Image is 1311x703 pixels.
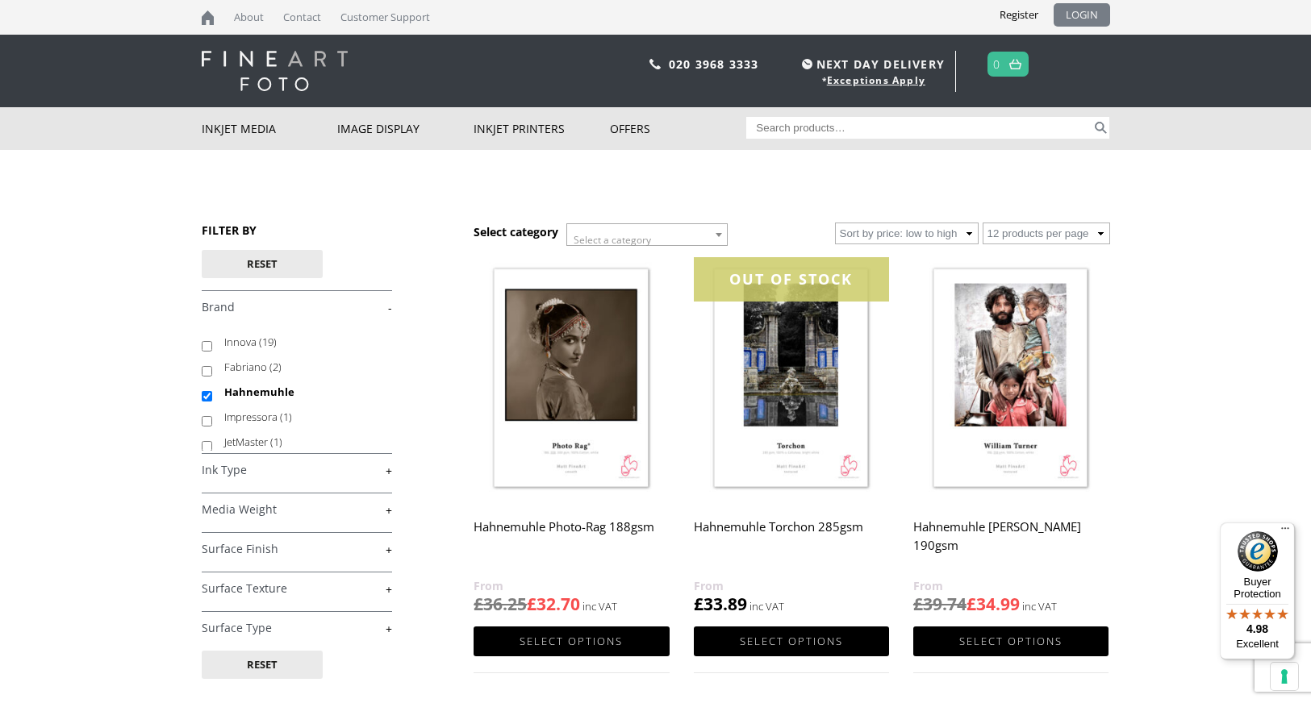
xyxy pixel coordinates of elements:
[1009,59,1021,69] img: basket.svg
[224,330,377,355] label: Innova
[1238,531,1278,572] img: Trusted Shops Trustmark
[913,626,1109,656] a: Select options for “Hahnemuhle William Turner 190gsm”
[202,290,392,322] h4: Brand
[746,117,1092,139] input: Search products…
[835,223,979,244] select: Shop order
[259,335,277,349] span: (19)
[224,380,377,405] label: Hahnemuhle
[967,593,976,615] span: £
[202,532,392,564] h4: Surface Finish
[527,593,580,615] bdi: 32.70
[202,223,392,238] h3: FILTER BY
[224,430,377,455] label: JetMaster
[1276,522,1295,542] button: Menu
[269,360,282,374] span: (2)
[202,300,392,315] a: -
[224,355,377,380] label: Fabriano
[474,257,669,616] a: Hahnemuhle Photo-Rag 188gsm £36.25£32.70
[1220,522,1295,659] button: Trusted Shops TrustmarkBuyer Protection4.98Excellent
[202,502,392,518] a: +
[202,51,348,91] img: logo-white.svg
[694,257,889,616] a: OUT OF STOCK Hahnemuhle Torchon 285gsm £33.89
[802,59,812,69] img: time.svg
[1054,3,1110,27] a: LOGIN
[913,512,1109,576] h2: Hahnemuhle [PERSON_NAME] 190gsm
[694,257,889,302] div: OUT OF STOCK
[1092,117,1110,139] button: Search
[913,257,1109,501] img: Hahnemuhle William Turner 190gsm
[202,572,392,604] h4: Surface Texture
[694,626,889,656] a: Select options for “Hahnemuhle Torchon 285gsm”
[474,593,483,615] span: £
[474,593,527,615] bdi: 36.25
[967,593,1020,615] bdi: 34.99
[987,3,1050,27] a: Register
[1246,622,1268,635] span: 4.98
[202,250,323,278] button: Reset
[694,257,889,501] img: Hahnemuhle Torchon 285gsm
[474,626,669,656] a: Select options for “Hahnemuhle Photo-Rag 188gsm”
[202,651,323,679] button: Reset
[694,593,704,615] span: £
[270,435,282,449] span: (1)
[1271,663,1298,690] button: Your consent preferences for tracking technologies
[202,453,392,485] h4: Ink Type
[694,512,889,576] h2: Hahnemuhle Torchon 285gsm
[202,107,338,150] a: Inkjet Media
[202,542,392,557] a: +
[202,611,392,643] h4: Surface Type
[202,463,392,478] a: +
[474,512,669,576] h2: Hahnemuhle Photo-Rag 188gsm
[649,59,661,69] img: phone.svg
[474,257,669,501] img: Hahnemuhle Photo-Rag 188gsm
[474,107,610,150] a: Inkjet Printers
[827,73,925,87] a: Exceptions Apply
[202,581,392,597] a: +
[574,233,651,247] span: Select a category
[1220,638,1295,651] p: Excellent
[913,257,1109,616] a: Hahnemuhle [PERSON_NAME] 190gsm £39.74£34.99
[913,593,923,615] span: £
[913,593,967,615] bdi: 39.74
[224,405,377,430] label: Impressora
[1220,576,1295,600] p: Buyer Protection
[798,55,945,73] span: NEXT DAY DELIVERY
[610,107,746,150] a: Offers
[202,621,392,636] a: +
[527,593,537,615] span: £
[474,224,558,239] h3: Select category
[694,593,747,615] bdi: 33.89
[337,107,474,150] a: Image Display
[669,56,759,72] a: 020 3968 3333
[993,52,1000,76] a: 0
[280,410,292,424] span: (1)
[202,493,392,525] h4: Media Weight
